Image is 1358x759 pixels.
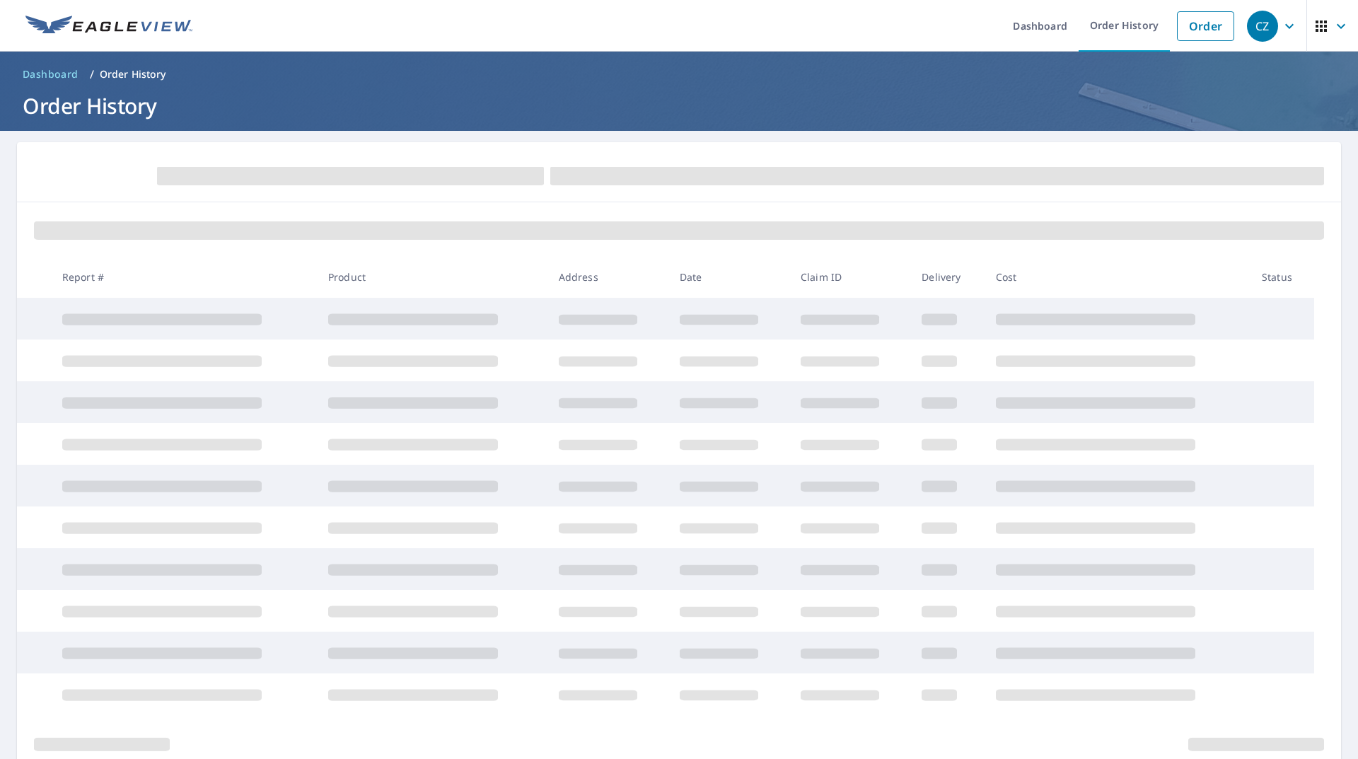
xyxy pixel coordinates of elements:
img: EV Logo [25,16,192,37]
a: Dashboard [17,63,84,86]
th: Claim ID [789,256,910,298]
th: Report # [51,256,317,298]
th: Product [317,256,547,298]
span: Dashboard [23,67,79,81]
a: Order [1177,11,1234,41]
p: Order History [100,67,166,81]
nav: breadcrumb [17,63,1341,86]
th: Delivery [910,256,984,298]
div: CZ [1247,11,1278,42]
th: Cost [985,256,1250,298]
th: Status [1250,256,1314,298]
th: Address [547,256,668,298]
h1: Order History [17,91,1341,120]
th: Date [668,256,789,298]
li: / [90,66,94,83]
